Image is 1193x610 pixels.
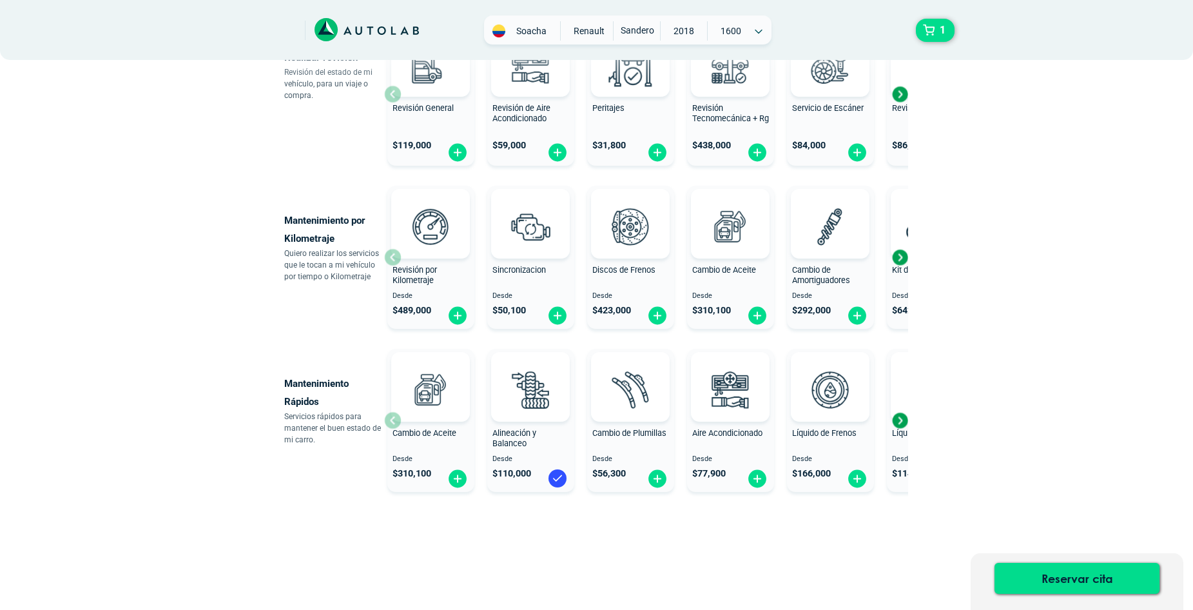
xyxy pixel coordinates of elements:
[547,306,568,326] img: fi_plus-circle2.svg
[692,292,769,300] span: Desde
[692,265,756,275] span: Cambio de Aceite
[592,292,669,300] span: Desde
[692,468,726,479] span: $ 77,900
[566,21,612,41] span: RENAULT
[284,411,384,446] p: Servicios rápidos para mantener el buen estado de mi carro.
[792,103,864,113] span: Servicio de Escáner
[502,361,559,418] img: alineacion_y_balanceo-v3.svg
[892,455,969,464] span: Desde
[393,140,431,151] span: $ 119,000
[411,192,450,230] img: AD0BCuuxAAAAAElFTkSuQmCC
[587,186,674,329] button: Discos de Frenos Desde $423,000
[890,84,909,104] div: Next slide
[892,103,962,113] span: Revisión de Batería
[284,375,384,411] p: Mantenimiento Rápidos
[492,103,550,124] span: Revisión de Aire Acondicionado
[787,23,874,166] button: Servicio de Escáner $84,000
[887,349,974,492] button: Líquido Refrigerante Desde $114,000
[994,563,1159,594] button: Reservar cita
[587,349,674,492] button: Cambio de Plumillas Desde $56,300
[587,23,674,166] button: Peritajes $31,800
[892,428,965,438] span: Líquido Refrigerante
[547,468,568,489] img: blue-check.svg
[747,306,768,326] img: fi_plus-circle2.svg
[487,186,574,329] button: Sincronizacion Desde $50,100
[387,186,474,329] button: Revisión por Kilometraje Desde $489,000
[792,468,831,479] span: $ 166,000
[847,143,868,162] img: fi_plus-circle2.svg
[592,103,625,113] span: Peritajes
[502,36,559,93] img: aire_acondicionado-v3.svg
[611,355,650,393] img: AD0BCuuxAAAAAElFTkSuQmCC
[802,36,858,93] img: escaner-v3.svg
[711,355,750,393] img: AD0BCuuxAAAAAElFTkSuQmCC
[792,428,857,438] span: Líquido de Frenos
[811,355,849,393] img: AD0BCuuxAAAAAElFTkSuQmCC
[647,306,668,326] img: fi_plus-circle2.svg
[792,140,826,151] span: $ 84,000
[592,140,626,151] span: $ 31,800
[511,192,550,230] img: AD0BCuuxAAAAAElFTkSuQmCC
[592,428,666,438] span: Cambio de Plumillas
[708,21,753,41] span: 1600
[387,23,474,166] button: Revisión General $119,000
[393,292,469,300] span: Desde
[692,428,762,438] span: Aire Acondicionado
[511,355,550,393] img: AD0BCuuxAAAAAElFTkSuQmCC
[747,143,768,162] img: fi_plus-circle2.svg
[602,361,659,418] img: plumillas-v3.svg
[892,468,931,479] span: $ 114,000
[492,292,569,300] span: Desde
[802,198,858,255] img: amortiguadores-v3.svg
[792,265,850,286] span: Cambio de Amortiguadores
[702,36,759,93] img: revision_tecno_mecanica-v3.svg
[487,23,574,166] button: Revisión de Aire Acondicionado $59,000
[411,355,450,393] img: AD0BCuuxAAAAAElFTkSuQmCC
[393,455,469,464] span: Desde
[747,469,768,489] img: fi_plus-circle2.svg
[509,25,554,37] span: Soacha
[916,19,955,42] button: 1
[847,306,868,326] img: fi_plus-circle2.svg
[702,198,759,255] img: cambio_de_aceite-v3.svg
[402,361,459,418] img: cambio_de_aceite-v3.svg
[393,265,437,286] span: Revisión por Kilometraje
[811,192,849,230] img: AD0BCuuxAAAAAElFTkSuQmCC
[711,192,750,230] img: AD0BCuuxAAAAAElFTkSuQmCC
[502,198,559,255] img: sincronizacion-v3.svg
[592,455,669,464] span: Desde
[447,306,468,326] img: fi_plus-circle2.svg
[447,143,468,162] img: fi_plus-circle2.svg
[547,143,568,162] img: fi_plus-circle2.svg
[902,36,958,93] img: cambio_bateria-v3.svg
[647,469,668,489] img: fi_plus-circle2.svg
[393,103,454,113] span: Revisión General
[887,23,974,166] button: Revisión de Batería $86,900
[792,292,869,300] span: Desde
[687,349,774,492] button: Aire Acondicionado Desde $77,900
[936,19,949,41] span: 1
[702,361,759,418] img: aire_acondicionado-v3.svg
[887,186,974,329] button: Kit de Repartición Desde $642,000
[692,455,769,464] span: Desde
[787,186,874,329] button: Cambio de Amortiguadores Desde $292,000
[847,469,868,489] img: fi_plus-circle2.svg
[892,265,956,275] span: Kit de Repartición
[393,428,456,438] span: Cambio de Aceite
[592,468,626,479] span: $ 56,300
[614,21,659,39] span: SANDERO
[284,212,384,248] p: Mantenimiento por Kilometraje
[447,469,468,489] img: fi_plus-circle2.svg
[890,248,909,267] div: Next slide
[492,428,536,449] span: Alineación y Balanceo
[602,198,659,255] img: frenos2-v3.svg
[902,361,958,418] img: liquido_refrigerante-v3.svg
[661,21,706,41] span: 2018
[647,143,668,162] img: fi_plus-circle2.svg
[592,265,655,275] span: Discos de Frenos
[692,103,769,124] span: Revisión Tecnomecánica + Rg
[393,468,431,479] span: $ 310,100
[611,192,650,230] img: AD0BCuuxAAAAAElFTkSuQmCC
[402,198,459,255] img: revision_por_kilometraje-v3.svg
[402,36,459,93] img: revision_general-v3.svg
